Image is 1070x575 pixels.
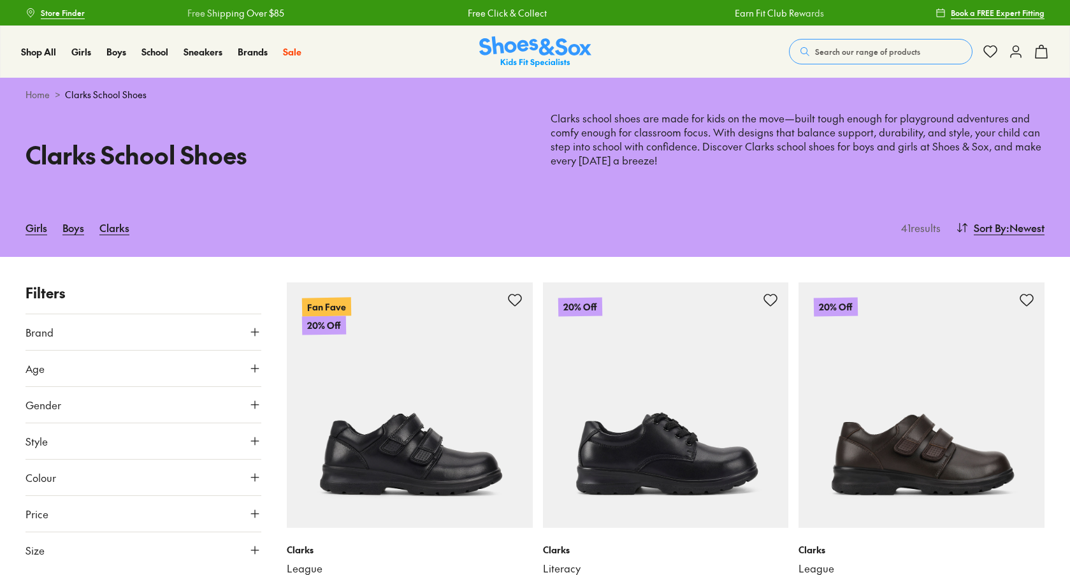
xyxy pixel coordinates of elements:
a: Sneakers [184,45,222,59]
span: Girls [71,45,91,58]
span: Price [25,506,48,521]
span: Sale [283,45,301,58]
a: Boys [106,45,126,59]
span: Gender [25,397,61,412]
p: 20% Off [814,297,858,316]
a: Girls [25,214,47,242]
a: Home [25,88,50,101]
button: Gender [25,387,261,423]
a: Boys [62,214,84,242]
span: Age [25,361,45,376]
img: SNS_Logo_Responsive.svg [479,36,591,68]
span: Clarks School Shoes [65,88,147,101]
button: Size [25,532,261,568]
span: Sneakers [184,45,222,58]
span: Style [25,433,48,449]
a: School [141,45,168,59]
button: Age [25,351,261,386]
a: Shop All [21,45,56,59]
a: Free Shipping Over $85 [152,6,249,20]
button: Price [25,496,261,532]
button: Colour [25,460,261,495]
p: Fan Fave [302,297,351,316]
span: School [141,45,168,58]
p: Clarks school shoes are made for kids on the move—built tough enough for playground adventures an... [551,112,1045,168]
div: > [25,88,1045,101]
button: Style [25,423,261,459]
button: Brand [25,314,261,350]
span: Search our range of products [815,46,920,57]
a: 20% Off [543,282,789,528]
a: Brands [238,45,268,59]
p: Filters [25,282,261,303]
button: Search our range of products [789,39,972,64]
a: Store Finder [25,1,85,24]
a: Sale [283,45,301,59]
span: Sort By [974,220,1006,235]
p: 41 results [896,220,941,235]
button: Sort By:Newest [956,214,1045,242]
span: Boys [106,45,126,58]
span: Size [25,542,45,558]
span: Shop All [21,45,56,58]
a: Book a FREE Expert Fitting [936,1,1045,24]
a: Free Click & Collect [433,6,512,20]
a: Fan Fave20% Off [287,282,533,528]
p: 20% Off [558,297,602,316]
p: Clarks [799,543,1045,557]
p: Clarks [543,543,789,557]
span: Book a FREE Expert Fitting [951,7,1045,18]
span: Brand [25,324,54,340]
span: Brands [238,45,268,58]
a: Girls [71,45,91,59]
h1: Clarks School Shoes [25,136,520,173]
span: : Newest [1006,220,1045,235]
span: Store Finder [41,7,85,18]
a: Earn Fit Club Rewards [699,6,788,20]
a: Shoes & Sox [479,36,591,68]
p: Clarks [287,543,533,557]
a: 20% Off [799,282,1045,528]
span: Colour [25,470,56,485]
p: 20% Off [302,316,346,335]
a: Clarks [99,214,129,242]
